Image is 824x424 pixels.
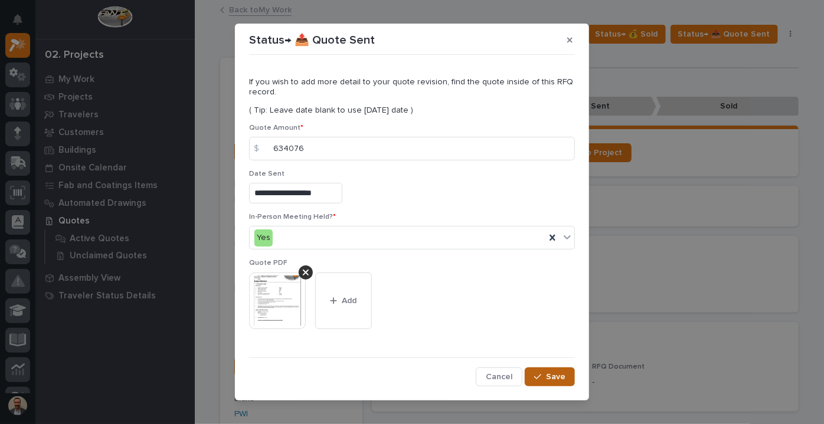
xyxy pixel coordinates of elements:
[249,170,285,178] span: Date Sent
[249,124,303,132] span: Quote Amount
[249,33,375,47] p: Status→ 📤 Quote Sent
[249,259,287,267] span: Quote PDF
[315,272,372,329] button: Add
[249,137,273,160] div: $
[476,367,522,386] button: Cancel
[525,367,575,386] button: Save
[249,77,575,97] p: If you wish to add more detail to your quote revision, find the quote inside of this RFQ record.
[249,106,575,116] p: ( Tip: Leave date blank to use [DATE] date )
[486,372,512,382] span: Cancel
[254,229,273,246] div: Yes
[249,213,336,221] span: In-Person Meeting Held?
[342,295,357,306] span: Add
[546,372,565,382] span: Save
